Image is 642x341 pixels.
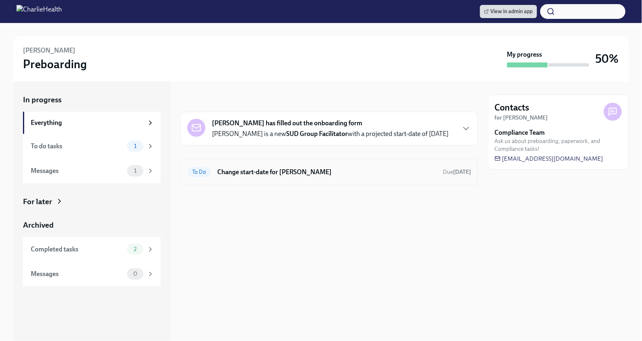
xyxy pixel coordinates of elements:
[128,271,142,277] span: 0
[484,7,533,16] span: View in admin app
[495,128,545,137] strong: Compliance Team
[23,262,161,286] a: Messages0
[180,94,219,105] div: In progress
[23,159,161,183] a: Messages1
[495,137,622,153] span: Ask us about preboarding, paperwork, and Compliance tasks!
[495,101,530,114] h4: Contacts
[286,130,348,138] strong: SUD Group Facilitator
[23,237,161,262] a: Completed tasks2
[495,114,548,121] strong: for [PERSON_NAME]
[187,169,211,175] span: To Do
[31,166,124,175] div: Messages
[16,5,62,18] img: CharlieHealth
[23,94,161,105] a: In progress
[23,220,161,230] a: Archived
[23,57,87,71] h3: Preboarding
[23,112,161,134] a: Everything
[31,142,124,151] div: To do tasks
[507,50,542,59] strong: My progress
[212,129,448,138] p: [PERSON_NAME] is a new with a projected start-date of [DATE]
[23,134,161,159] a: To do tasks1
[453,168,471,175] strong: [DATE]
[23,196,161,207] a: For later
[212,119,362,128] strong: [PERSON_NAME] has filled out the onboarding form
[443,168,471,176] span: September 14th, 2025 09:00
[31,118,143,127] div: Everything
[129,168,141,174] span: 1
[31,245,124,254] div: Completed tasks
[129,143,141,149] span: 1
[443,168,471,175] span: Due
[23,196,52,207] div: For later
[31,270,124,279] div: Messages
[480,5,537,18] a: View in admin app
[217,168,436,177] h6: Change start-date for [PERSON_NAME]
[187,166,471,179] a: To DoChange start-date for [PERSON_NAME]Due[DATE]
[129,246,141,252] span: 2
[596,51,619,66] h3: 50%
[23,46,75,55] h6: [PERSON_NAME]
[495,154,603,163] a: [EMAIL_ADDRESS][DOMAIN_NAME]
